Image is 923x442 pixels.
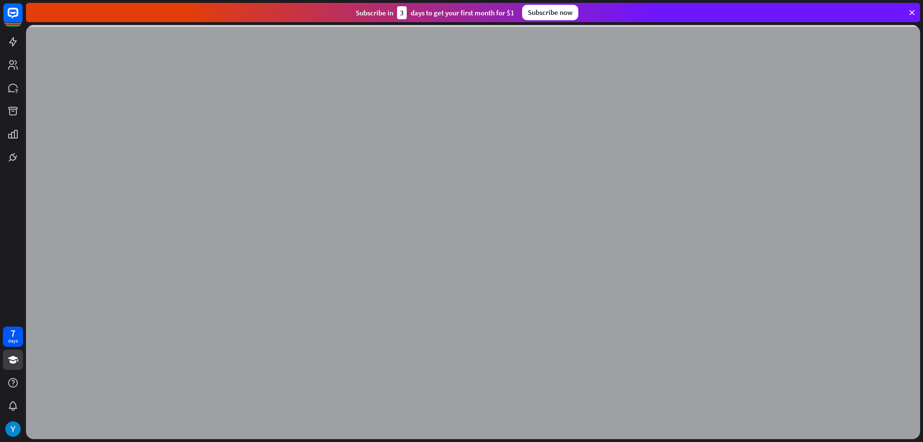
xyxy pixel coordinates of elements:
div: 3 [397,6,407,19]
a: 7 days [3,327,23,347]
div: days [8,338,18,344]
div: Subscribe now [522,5,578,20]
div: 7 [11,329,15,338]
div: Subscribe in days to get your first month for $1 [356,6,514,19]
